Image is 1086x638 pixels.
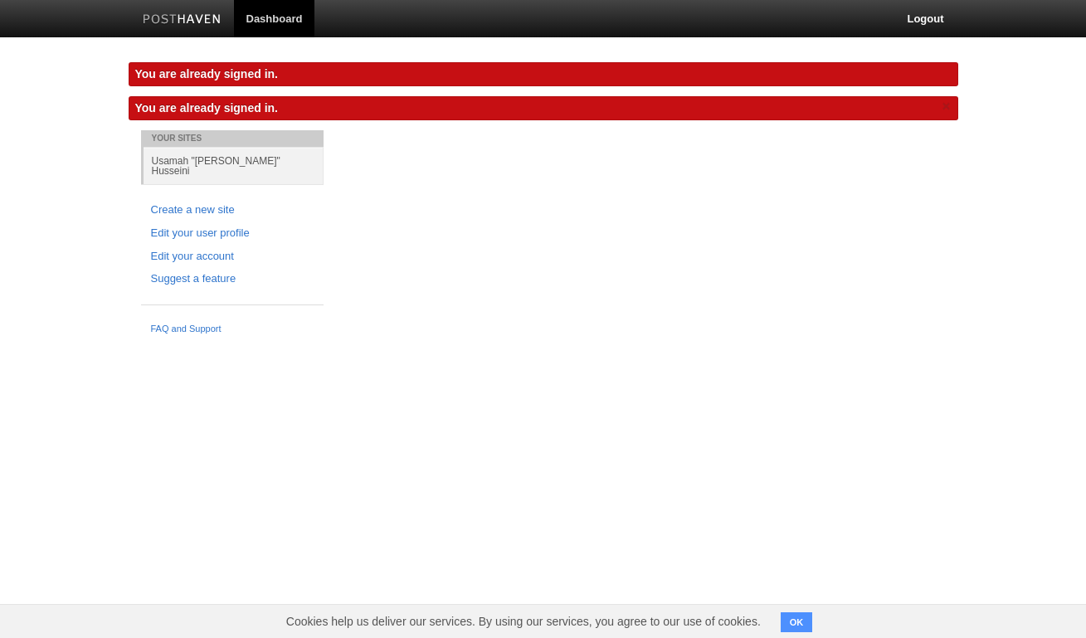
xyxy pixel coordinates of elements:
[129,62,958,86] div: You are already signed in.
[143,14,222,27] img: Posthaven-bar
[151,270,314,288] a: Suggest a feature
[270,605,777,638] span: Cookies help us deliver our services. By using our services, you agree to our use of cookies.
[135,101,278,114] span: You are already signed in.
[151,225,314,242] a: Edit your user profile
[781,612,813,632] button: OK
[151,322,314,337] a: FAQ and Support
[144,147,324,184] a: Usamah "[PERSON_NAME]" Husseini
[939,96,954,117] a: ×
[151,248,314,265] a: Edit your account
[151,202,314,219] a: Create a new site
[141,130,324,147] li: Your Sites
